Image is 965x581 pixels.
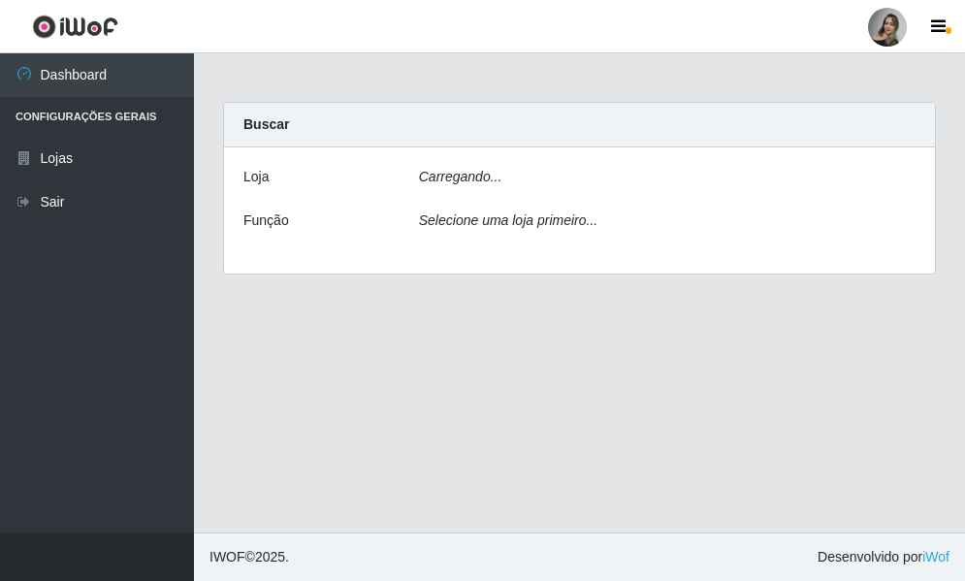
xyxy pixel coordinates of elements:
[922,549,949,565] a: iWof
[243,167,269,187] label: Loja
[243,116,289,132] strong: Buscar
[818,547,949,567] span: Desenvolvido por
[419,212,597,228] i: Selecione uma loja primeiro...
[419,169,502,184] i: Carregando...
[243,210,289,231] label: Função
[209,547,289,567] span: © 2025 .
[209,549,245,565] span: IWOF
[32,15,118,39] img: CoreUI Logo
